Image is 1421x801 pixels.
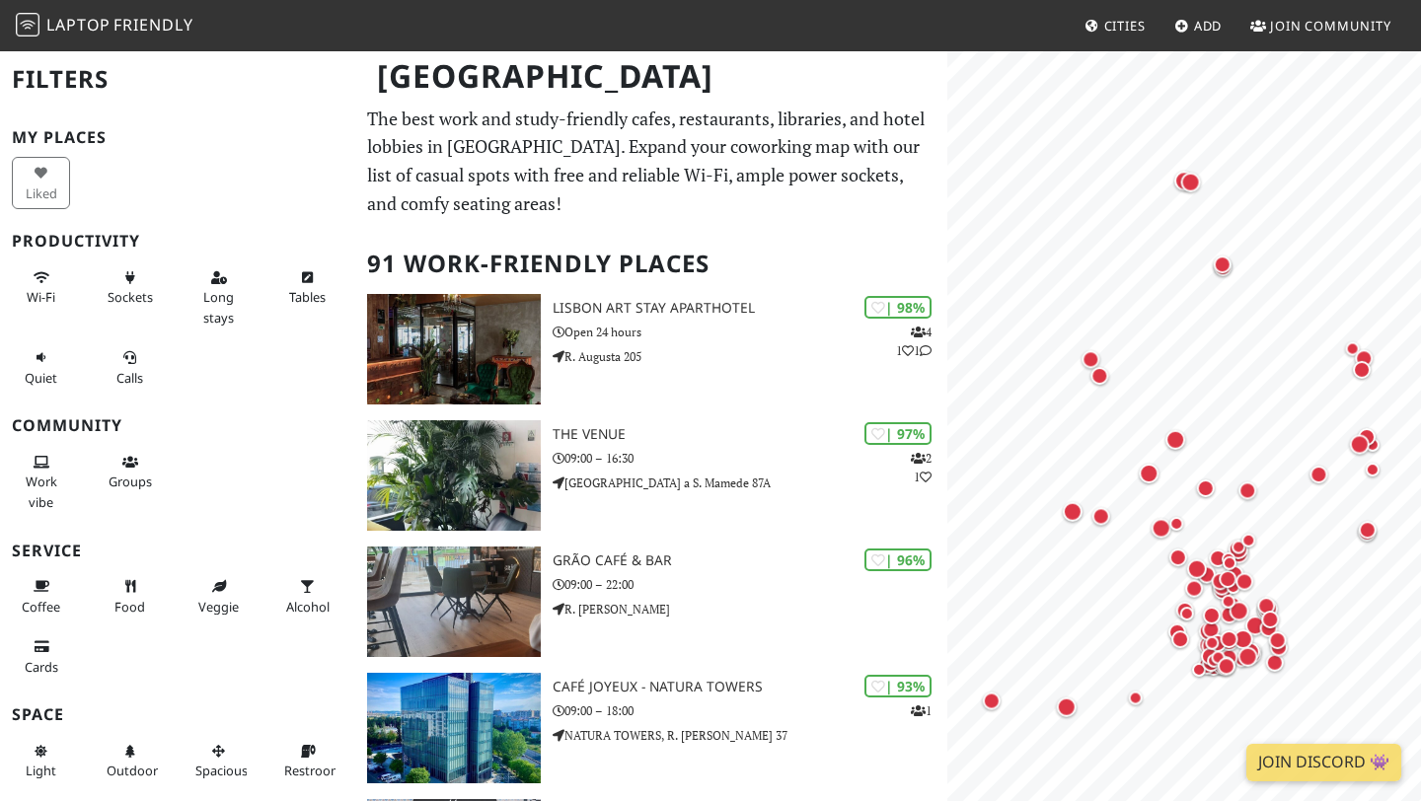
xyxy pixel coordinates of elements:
[979,688,1005,713] div: Map marker
[1361,432,1384,456] div: Map marker
[189,735,248,787] button: Spacious
[1161,425,1189,453] div: Map marker
[1205,545,1231,570] div: Map marker
[1253,598,1279,623] div: Map marker
[1257,607,1283,632] div: Map marker
[1148,514,1175,542] div: Map marker
[26,473,57,510] span: People working
[553,300,947,317] h3: Lisbon Art Stay Aparthotel
[911,701,932,720] p: 1
[553,575,947,594] p: 09:00 – 22:00
[1351,345,1377,371] div: Map marker
[355,420,947,531] a: The VENUE | 97% 21 The VENUE 09:00 – 16:30 [GEOGRAPHIC_DATA] a S. Mamede 87A
[1212,652,1239,680] div: Map marker
[1077,8,1154,43] a: Cities
[1354,519,1380,545] div: Map marker
[1181,575,1207,601] div: Map marker
[553,473,947,492] p: [GEOGRAPHIC_DATA] a S. Mamede 87A
[114,598,145,616] span: Food
[1355,517,1381,543] div: Map marker
[553,726,947,745] p: NATURA TOWERS, R. [PERSON_NAME] 37
[1172,597,1198,622] div: Map marker
[553,552,947,569] h3: Grão Café & Bar
[101,735,159,787] button: Outdoor
[1059,497,1086,525] div: Map marker
[12,570,70,622] button: Coffee
[367,105,935,218] p: The best work and study-friendly cafes, restaurants, libraries, and hotel lobbies in [GEOGRAPHIC_...
[16,9,193,43] a: LaptopFriendly LaptopFriendly
[1208,568,1234,594] div: Map marker
[189,570,248,622] button: Veggie
[289,288,326,306] span: Work-friendly tables
[195,762,248,779] span: Spacious
[864,675,932,697] div: | 93%
[101,446,159,498] button: Groups
[1265,627,1291,653] div: Map marker
[1199,602,1225,627] div: Map marker
[12,416,343,435] h3: Community
[1237,640,1265,668] div: Map marker
[1236,638,1264,666] div: Map marker
[1177,168,1205,195] div: Map marker
[361,49,943,104] h1: [GEOGRAPHIC_DATA]
[367,673,541,783] img: Café Joyeux - Natura Towers
[1193,475,1219,501] div: Map marker
[1218,550,1241,574] div: Map marker
[107,762,158,779] span: Outdoor area
[1222,561,1247,587] div: Map marker
[864,422,932,445] div: | 97%
[1349,356,1375,382] div: Map marker
[355,673,947,783] a: Café Joyeux - Natura Towers | 93% 1 Café Joyeux - Natura Towers 09:00 – 18:00 NATURA TOWERS, R. [...
[553,426,947,443] h3: The VENUE
[1198,617,1224,642] div: Map marker
[864,548,932,571] div: | 96%
[367,294,541,404] img: Lisbon Art Stay Aparthotel
[1104,17,1146,35] span: Cities
[1242,638,1266,662] div: Map marker
[12,705,343,724] h3: Space
[1215,566,1240,592] div: Map marker
[113,14,192,36] span: Friendly
[1165,545,1191,570] div: Map marker
[1166,8,1231,43] a: Add
[1194,652,1220,678] div: Map marker
[16,13,39,36] img: LaptopFriendly
[1187,657,1211,681] div: Map marker
[1306,462,1331,487] div: Map marker
[553,600,947,619] p: R. [PERSON_NAME]
[1230,648,1253,672] div: Map marker
[101,261,159,314] button: Sockets
[1227,535,1250,558] div: Map marker
[553,679,947,695] h3: Café Joyeux - Natura Towers
[1205,630,1231,656] div: Map marker
[284,762,342,779] span: Restroom
[1225,535,1252,562] div: Map marker
[1253,593,1279,619] div: Map marker
[367,420,541,531] img: The VENUE
[1200,630,1224,654] div: Map marker
[25,658,58,676] span: Credit cards
[12,341,70,394] button: Quiet
[189,261,248,333] button: Long stays
[1164,619,1190,644] div: Map marker
[1270,17,1391,35] span: Join Community
[1086,363,1112,389] div: Map marker
[1170,167,1198,194] div: Map marker
[553,323,947,341] p: Open 24 hours
[1206,645,1230,669] div: Map marker
[12,261,70,314] button: Wi-Fi
[1202,648,1226,672] div: Map marker
[367,234,935,294] h2: 91 Work-Friendly Places
[1242,8,1399,43] a: Join Community
[26,762,56,779] span: Natural light
[22,598,60,616] span: Coffee
[27,288,55,306] span: Stable Wi-Fi
[1217,546,1240,570] div: Map marker
[108,288,153,306] span: Power sockets
[1246,744,1401,781] a: Join Discord 👾
[25,369,57,387] span: Quiet
[1198,650,1224,676] div: Map marker
[1183,554,1211,582] div: Map marker
[12,128,343,147] h3: My Places
[1210,252,1235,277] div: Map marker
